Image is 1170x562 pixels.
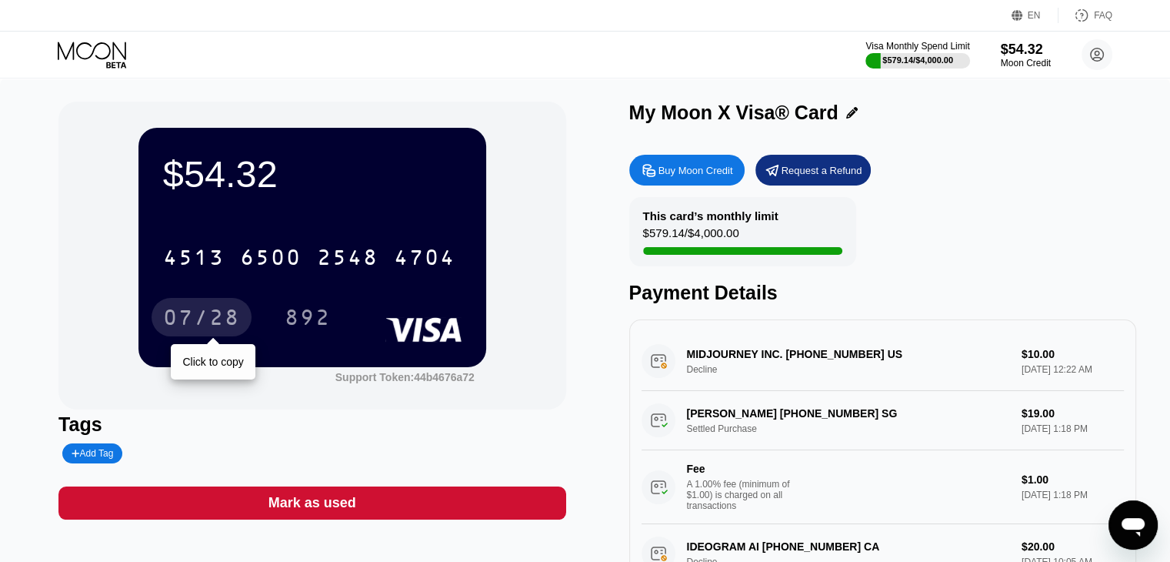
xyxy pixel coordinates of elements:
div: 07/28 [152,298,252,336]
div: My Moon X Visa® Card [629,102,838,124]
div: $54.32 [1001,42,1051,58]
div: Buy Moon Credit [658,164,733,177]
div: Support Token:44b4676a72 [335,371,475,383]
div: Visa Monthly Spend Limit [865,41,969,52]
div: A 1.00% fee (minimum of $1.00) is charged on all transactions [687,479,802,511]
div: EN [1028,10,1041,21]
div: [DATE] 1:18 PM [1022,490,1124,500]
div: Click to copy [182,356,243,368]
div: Mark as used [58,487,565,520]
div: Moon Credit [1001,58,1051,69]
div: 6500 [240,247,302,272]
div: Visa Monthly Spend Limit$579.14/$4,000.00 [865,41,969,69]
div: FAQ [1058,8,1112,23]
div: 4513650025484704 [154,238,465,276]
div: FAQ [1094,10,1112,21]
div: 4513 [163,247,225,272]
div: 892 [285,307,331,332]
div: Add Tag [72,448,113,459]
div: 4704 [394,247,455,272]
div: EN [1012,8,1058,23]
div: Request a Refund [755,155,871,186]
div: Buy Moon Credit [629,155,745,186]
div: Tags [58,413,565,436]
div: FeeA 1.00% fee (minimum of $1.00) is charged on all transactions$1.00[DATE] 1:18 PM [642,450,1124,524]
div: $54.32 [163,152,462,196]
div: Payment Details [629,282,1136,304]
div: Add Tag [62,443,122,463]
div: Support Token: 44b4676a72 [335,371,475,383]
div: Mark as used [268,494,356,512]
div: $579.14 / $4,000.00 [643,226,739,247]
div: $579.14 / $4,000.00 [882,55,953,65]
iframe: Button to launch messaging window [1108,500,1158,550]
div: 892 [273,298,342,336]
div: Fee [687,463,795,475]
div: Request a Refund [782,164,862,177]
div: $54.32Moon Credit [1001,42,1051,69]
div: $1.00 [1022,473,1124,486]
div: 2548 [317,247,378,272]
div: This card’s monthly limit [643,209,778,222]
div: 07/28 [163,307,240,332]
